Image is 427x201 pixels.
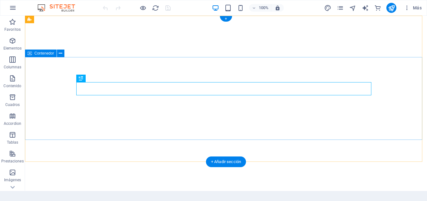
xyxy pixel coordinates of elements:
[374,4,381,12] button: commerce
[1,159,23,164] p: Prestaciones
[5,102,20,107] p: Cuadros
[401,3,424,13] button: Más
[404,5,422,11] span: Más
[324,4,331,12] i: Diseño (Ctrl+Alt+Y)
[206,156,246,167] div: + Añadir sección
[220,16,232,22] div: +
[275,5,280,11] i: Al redimensionar, ajustar el nivel de zoom automáticamente para ajustarse al dispositivo elegido.
[34,51,54,55] span: Contenedor
[139,4,147,12] button: Haz clic para salir del modo de previsualización y seguir editando
[362,4,369,12] i: AI Writer
[4,27,21,32] p: Favoritos
[152,4,159,12] button: reload
[388,4,395,12] i: Publicar
[249,4,271,12] button: 100%
[4,65,22,70] p: Columnas
[349,4,356,12] button: navigator
[337,4,344,12] i: Páginas (Ctrl+Alt+S)
[361,4,369,12] button: text_generator
[336,4,344,12] button: pages
[7,140,18,145] p: Tablas
[349,4,356,12] i: Navegador
[4,177,21,182] p: Imágenes
[152,4,159,12] i: Volver a cargar página
[4,121,21,126] p: Accordion
[3,83,21,88] p: Contenido
[386,3,396,13] button: publish
[36,4,83,12] img: Editor Logo
[324,4,331,12] button: design
[259,4,269,12] h6: 100%
[3,46,22,51] p: Elementos
[374,4,381,12] i: Comercio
